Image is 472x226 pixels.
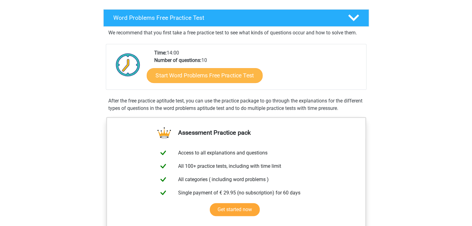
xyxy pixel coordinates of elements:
[146,68,263,83] a: Start Word Problems Free Practice Test
[112,49,144,80] img: Clock
[113,14,338,21] h4: Word Problems Free Practice Test
[150,49,366,89] div: 14:00 10
[154,50,167,56] b: Time:
[154,57,201,63] b: Number of questions:
[108,29,364,37] p: We recommend that you first take a free practice test to see what kinds of questions occur and ho...
[210,203,260,216] a: Get started now
[106,97,366,112] div: After the free practice aptitude test, you can use the practice package to go through the explana...
[101,9,371,27] a: Word Problems Free Practice Test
